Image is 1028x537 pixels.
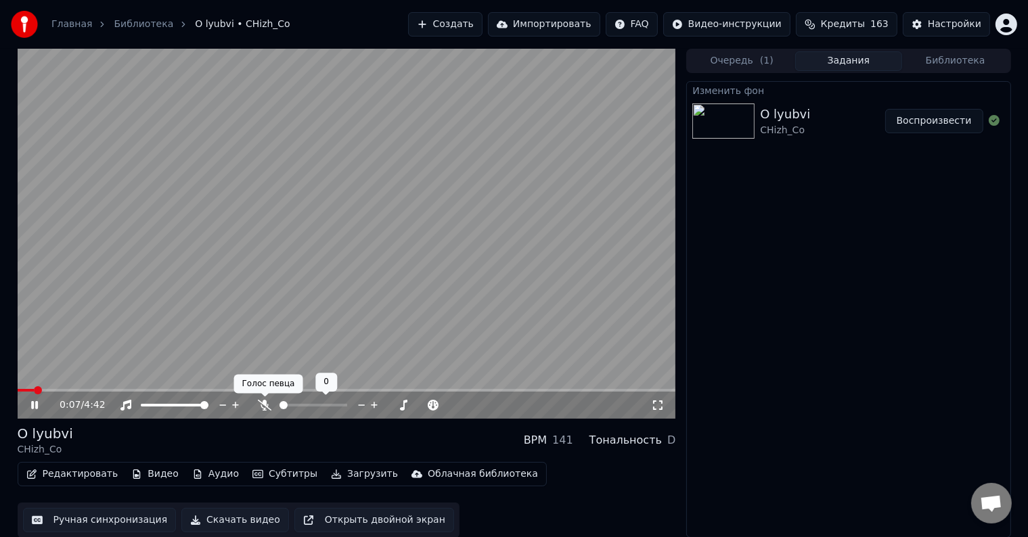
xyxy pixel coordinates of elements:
span: ( 1 ) [760,54,774,68]
div: 0 [315,373,337,392]
img: youka [11,11,38,38]
button: FAQ [606,12,658,37]
span: 0:07 [60,398,81,412]
button: Видео [126,465,184,484]
button: Открыть двойной экран [294,508,454,532]
button: Загрузить [326,465,403,484]
span: 4:42 [84,398,105,412]
button: Субтитры [247,465,323,484]
button: Ручная синхронизация [23,508,177,532]
button: Скачать видео [181,508,289,532]
button: Создать [408,12,483,37]
a: Библиотека [114,18,173,31]
button: Импортировать [488,12,600,37]
a: Главная [51,18,92,31]
div: Облачная библиотека [428,467,538,481]
div: BPM [524,432,547,448]
button: Воспроизвести [885,109,983,133]
button: Очередь [688,51,795,71]
button: Настройки [903,12,990,37]
span: O lyubvi • CHizh_Co [195,18,290,31]
button: Кредиты163 [796,12,897,37]
button: Задания [795,51,902,71]
div: D [667,432,675,448]
div: Голос певца [234,375,303,394]
div: O lyubvi [760,105,810,124]
div: 141 [552,432,573,448]
span: 163 [870,18,889,31]
div: / [60,398,92,412]
div: CHizh_Co [760,124,810,137]
div: O lyubvi [18,424,73,443]
button: Библиотека [902,51,1009,71]
span: Кредиты [821,18,865,31]
div: CHizh_Co [18,443,73,457]
button: Редактировать [21,465,124,484]
div: Настройки [928,18,981,31]
div: Открытый чат [971,483,1012,523]
button: Аудио [187,465,244,484]
div: Изменить фон [687,82,1010,98]
nav: breadcrumb [51,18,290,31]
button: Видео-инструкции [663,12,790,37]
div: Тональность [589,432,662,448]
